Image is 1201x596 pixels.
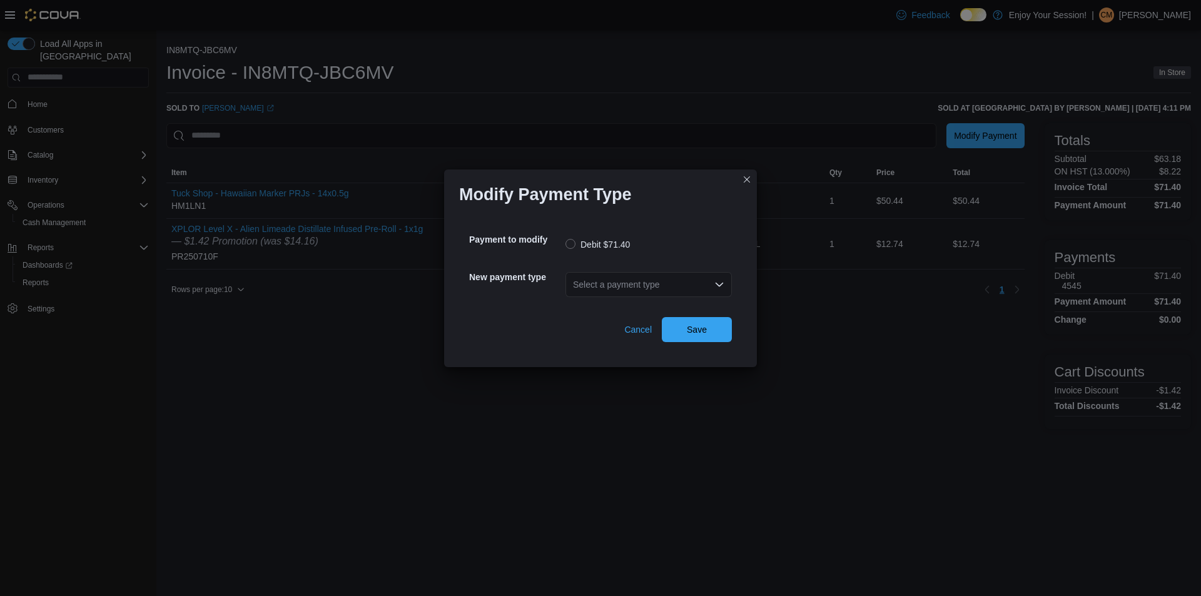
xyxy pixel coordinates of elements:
[619,317,657,342] button: Cancel
[662,317,732,342] button: Save
[687,323,707,336] span: Save
[714,280,724,290] button: Open list of options
[739,172,754,187] button: Closes this modal window
[459,184,632,205] h1: Modify Payment Type
[565,237,630,252] label: Debit $71.40
[469,227,563,252] h5: Payment to modify
[573,277,574,292] input: Accessible screen reader label
[469,265,563,290] h5: New payment type
[624,323,652,336] span: Cancel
